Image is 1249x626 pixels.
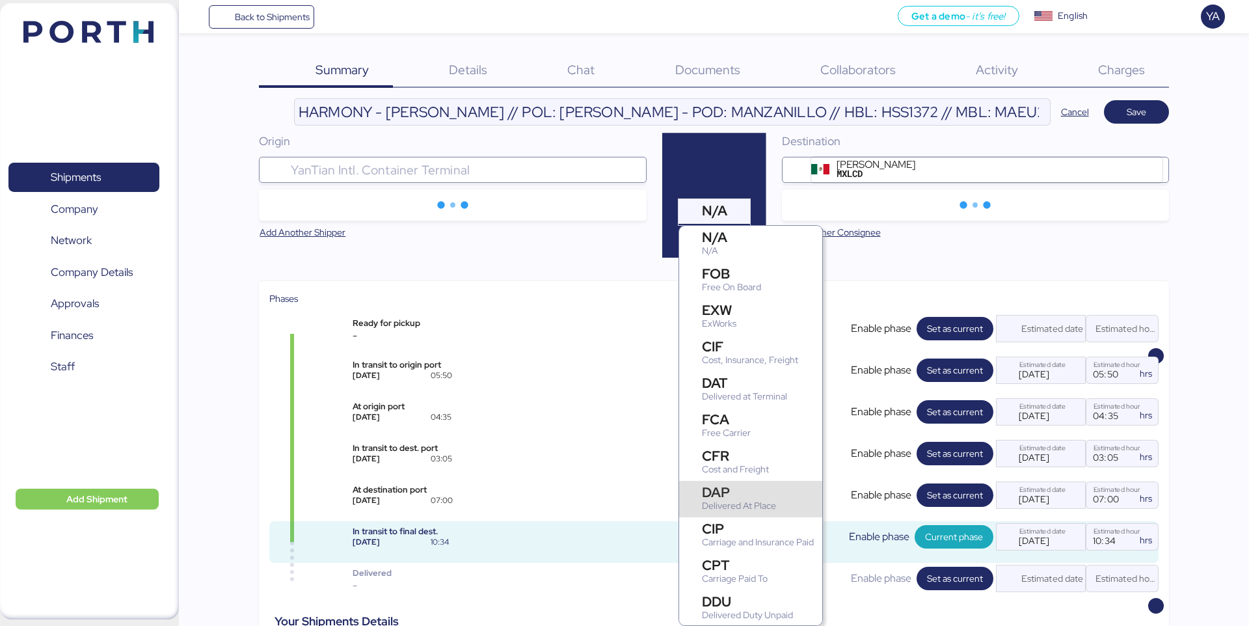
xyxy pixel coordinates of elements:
[851,446,911,461] span: Enable phase
[702,426,751,440] div: Free Carrier
[51,357,75,376] span: Staff
[702,449,769,463] div: CFR
[51,294,99,313] span: Approvals
[702,376,787,390] div: DAT
[702,499,776,513] div: Delivered At Place
[1140,492,1152,508] div: hrs
[353,328,509,344] div: -
[1206,8,1220,25] span: YA
[353,402,509,411] div: At origin port
[8,352,159,382] a: Staff
[353,569,509,578] div: Delivered
[917,317,993,340] button: Set as current
[702,463,769,476] div: Cost and Freight
[702,595,793,608] div: DDU
[782,133,1169,150] div: Destination
[702,485,776,499] div: DAP
[915,525,993,549] button: Current phase
[209,5,315,29] a: Back to Shipments
[917,442,993,465] button: Set as current
[702,244,727,258] div: N/A
[1061,104,1089,120] span: Cancel
[851,404,911,420] span: Enable phase
[431,370,509,381] div: 05:50
[51,263,133,282] span: Company Details
[837,160,915,169] div: [PERSON_NAME]
[353,370,431,381] div: [DATE]
[353,527,509,536] div: In transit to final dest.
[927,487,983,503] span: Set as current
[1051,100,1099,124] button: Cancel
[917,483,993,507] button: Set as current
[353,536,431,548] div: [DATE]
[260,225,345,240] span: Add Another Shipper
[702,572,768,586] div: Carriage Paid To
[1140,409,1152,425] div: hrs
[353,495,431,506] div: [DATE]
[1086,316,1158,342] input: Estimated hour
[51,200,98,219] span: Company
[353,319,509,328] div: Ready for pickup
[927,321,983,336] span: Set as current
[702,558,768,572] div: CPT
[259,133,646,150] div: Origin
[1127,104,1146,120] span: Save
[849,529,909,545] span: Enable phase
[353,453,431,465] div: [DATE]
[269,292,1158,306] div: Phases
[51,231,92,250] span: Network
[851,362,911,378] span: Enable phase
[925,529,983,545] span: Current phase
[927,362,983,378] span: Set as current
[8,163,159,193] a: Shipments
[8,226,159,256] a: Network
[8,257,159,287] a: Company Details
[772,221,891,244] button: Add Another Consignee
[16,489,159,510] button: Add Shipment
[567,61,595,78] span: Chat
[66,491,128,507] span: Add Shipment
[702,390,787,403] div: Delivered at Terminal
[8,289,159,319] a: Approvals
[837,169,915,178] div: MXLCD
[917,359,993,382] button: Set as current
[820,61,896,78] span: Collaborators
[702,608,793,622] div: Delivered Duty Unpaid
[1086,357,1158,383] input: Estimated hour
[702,205,727,217] span: N/A
[851,571,911,586] span: Enable phase
[353,485,509,495] div: At destination port
[431,495,509,506] div: 07:00
[1140,450,1152,467] div: hrs
[702,267,761,280] div: FOB
[431,453,509,465] div: 03:05
[927,446,983,461] span: Set as current
[1086,565,1158,592] input: Estimated hour
[187,6,209,28] button: Menu
[917,400,993,424] button: Set as current
[702,413,751,426] div: FCA
[431,411,509,423] div: 04:35
[917,567,993,590] button: Set as current
[976,61,1018,78] span: Activity
[702,303,736,317] div: EXW
[927,404,983,420] span: Set as current
[1058,9,1088,23] div: English
[675,61,740,78] span: Documents
[8,194,159,224] a: Company
[1086,441,1158,467] input: Estimated hour
[702,536,814,549] div: Carriage and Insurance Paid
[449,61,487,78] span: Details
[1086,524,1158,550] input: Estimated hour
[702,230,727,244] div: N/A
[235,9,310,25] span: Back to Shipments
[702,353,798,367] div: Cost, Insurance, Freight
[783,225,881,240] span: Add Another Consignee
[702,317,736,331] div: ExWorks
[51,326,93,345] span: Finances
[353,361,509,370] div: In transit to origin port
[431,536,509,548] div: 10:34
[8,320,159,350] a: Finances
[1140,367,1152,383] div: hrs
[353,411,431,423] div: [DATE]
